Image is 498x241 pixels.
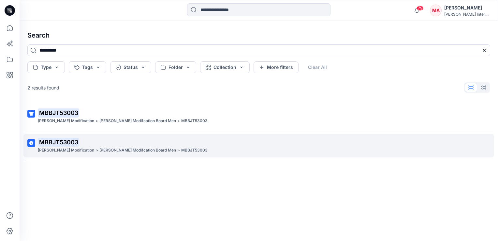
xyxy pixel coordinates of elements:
button: More filters [254,61,299,73]
div: [PERSON_NAME] International [444,12,490,17]
div: MA [430,5,442,16]
p: 2 results found [27,84,59,91]
a: MBBJT53003[PERSON_NAME] Modification>[PERSON_NAME] Modifcation Board Men>MBBJT53003 [23,134,494,158]
p: > [177,147,180,154]
span: 79 [417,6,424,11]
p: > [95,118,98,124]
p: Otto Modifcation Board Men [99,118,176,124]
div: [PERSON_NAME] [444,4,490,12]
mark: MBBJT53003 [38,108,79,117]
button: Tags [69,61,106,73]
p: MBBJT53003 [181,147,208,154]
button: Folder [155,61,196,73]
button: Type [27,61,65,73]
p: > [177,118,180,124]
p: > [95,147,98,154]
p: Otto Modifcation Board Men [99,147,176,154]
mark: MBBJT53003 [38,137,79,147]
p: Otto Modification [38,147,94,154]
button: Status [110,61,151,73]
p: Otto Modification [38,118,94,124]
a: MBBJT53003[PERSON_NAME] Modification>[PERSON_NAME] Modifcation Board Men>MBBJT53003 [23,104,494,128]
p: MBBJT53003 [181,118,208,124]
button: Collection [200,61,250,73]
h4: Search [22,26,495,44]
